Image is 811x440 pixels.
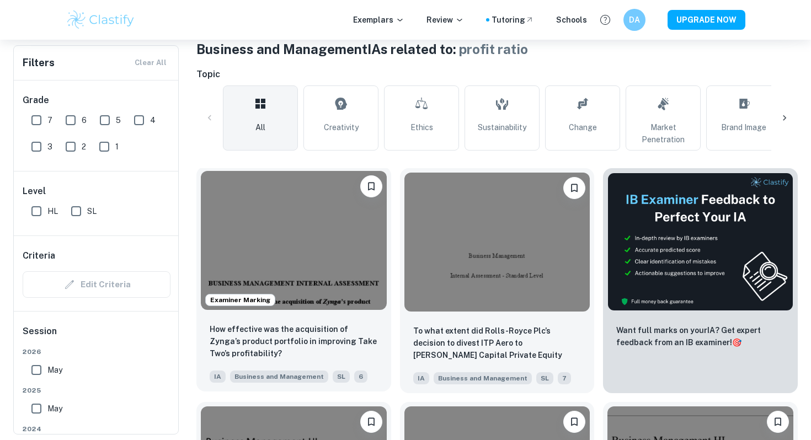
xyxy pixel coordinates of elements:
[333,371,350,383] span: SL
[87,205,97,217] span: SL
[721,121,766,133] span: Brand Image
[410,121,433,133] span: Ethics
[354,371,367,383] span: 6
[23,55,55,71] h6: Filters
[558,372,571,384] span: 7
[23,94,170,107] h6: Grade
[82,114,87,126] span: 6
[47,403,62,415] span: May
[23,325,170,347] h6: Session
[426,14,464,26] p: Review
[196,168,391,393] a: Examiner MarkingBookmarkHow effective was the acquisition of Zynga’s product portfolio in improvi...
[196,68,798,81] h6: Topic
[628,14,641,26] h6: DA
[210,371,226,383] span: IA
[631,121,696,146] span: Market Penetration
[360,411,382,433] button: Bookmark
[563,411,585,433] button: Bookmark
[623,9,645,31] button: DA
[23,385,170,395] span: 2025
[616,324,785,348] p: Want full marks on your IA ? Get expert feedback from an IB examiner!
[353,14,404,26] p: Exemplars
[563,177,585,199] button: Bookmark
[116,114,121,126] span: 5
[492,14,534,26] a: Tutoring
[47,205,58,217] span: HL
[478,121,526,133] span: Sustainability
[206,295,275,305] span: Examiner Marking
[23,271,170,298] div: Criteria filters are unavailable when searching by topic
[732,338,741,347] span: 🎯
[536,372,553,384] span: SL
[210,323,378,359] p: How effective was the acquisition of Zynga’s product portfolio in improving Take Two’s profitabil...
[66,9,136,31] img: Clastify logo
[400,168,595,393] a: BookmarkTo what extent did Rolls-Royce Plc’s decision to divest ITP Aero to Bain Capital Private ...
[255,121,265,133] span: All
[23,185,170,198] h6: Level
[47,141,52,153] span: 3
[324,121,359,133] span: Creativity
[23,424,170,434] span: 2024
[596,10,615,29] button: Help and Feedback
[23,249,55,262] h6: Criteria
[603,168,798,393] a: ThumbnailWant full marks on yourIA? Get expert feedback from an IB examiner!
[404,173,590,312] img: Business and Management IA example thumbnail: To what extent did Rolls-Royce Plc’s dec
[150,114,156,126] span: 4
[413,372,429,384] span: IA
[82,141,86,153] span: 2
[115,141,119,153] span: 1
[556,14,587,26] a: Schools
[47,364,62,376] span: May
[668,10,745,30] button: UPGRADE NOW
[434,372,532,384] span: Business and Management
[360,175,382,197] button: Bookmark
[767,411,789,433] button: Bookmark
[196,39,798,59] h1: Business and Management IAs related to:
[607,173,793,311] img: Thumbnail
[23,347,170,357] span: 2026
[569,121,597,133] span: Change
[201,171,387,310] img: Business and Management IA example thumbnail: How effective was the acquisition of Zyn
[230,371,328,383] span: Business and Management
[413,325,581,362] p: To what extent did Rolls-Royce Plc’s decision to divest ITP Aero to Bain Capital Private Equity c...
[47,114,52,126] span: 7
[459,41,528,57] span: profit ratio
